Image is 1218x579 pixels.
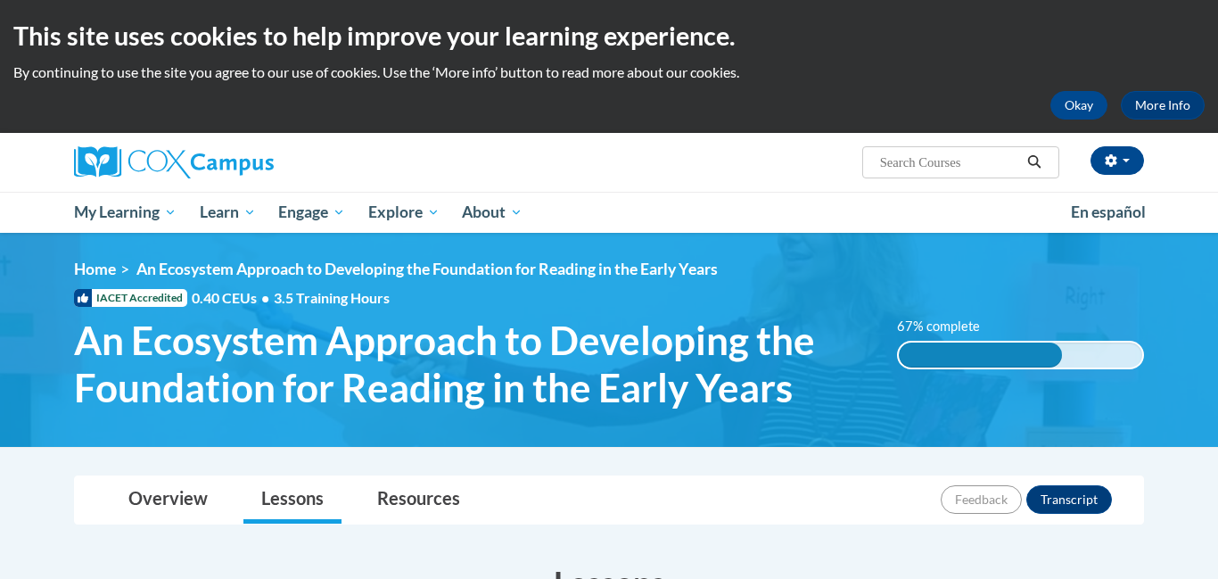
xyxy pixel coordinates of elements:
[62,192,188,233] a: My Learning
[462,202,523,223] span: About
[1026,485,1112,514] button: Transcript
[74,317,870,411] span: An Ecosystem Approach to Developing the Foundation for Reading in the Early Years
[878,152,1021,173] input: Search Courses
[243,476,342,524] a: Lessons
[192,288,274,308] span: 0.40 CEUs
[359,476,478,524] a: Resources
[899,343,1062,368] div: 67% complete
[74,146,413,178] a: Cox Campus
[278,202,345,223] span: Engage
[274,289,390,306] span: 3.5 Training Hours
[74,260,116,278] a: Home
[136,260,718,278] span: An Ecosystem Approach to Developing the Foundation for Reading in the Early Years
[188,192,267,233] a: Learn
[74,289,187,307] span: IACET Accredited
[200,202,256,223] span: Learn
[1021,152,1048,173] button: Search
[1071,203,1146,221] span: En español
[368,202,440,223] span: Explore
[74,202,177,223] span: My Learning
[13,62,1205,82] p: By continuing to use the site you agree to our use of cookies. Use the ‘More info’ button to read...
[357,192,451,233] a: Explore
[261,289,269,306] span: •
[47,192,1171,233] div: Main menu
[111,476,226,524] a: Overview
[451,192,535,233] a: About
[897,317,1000,336] label: 67% complete
[74,146,274,178] img: Cox Campus
[941,485,1022,514] button: Feedback
[267,192,357,233] a: Engage
[1059,194,1157,231] a: En español
[1050,91,1107,120] button: Okay
[13,18,1205,54] h2: This site uses cookies to help improve your learning experience.
[1121,91,1205,120] a: More Info
[1090,146,1144,175] button: Account Settings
